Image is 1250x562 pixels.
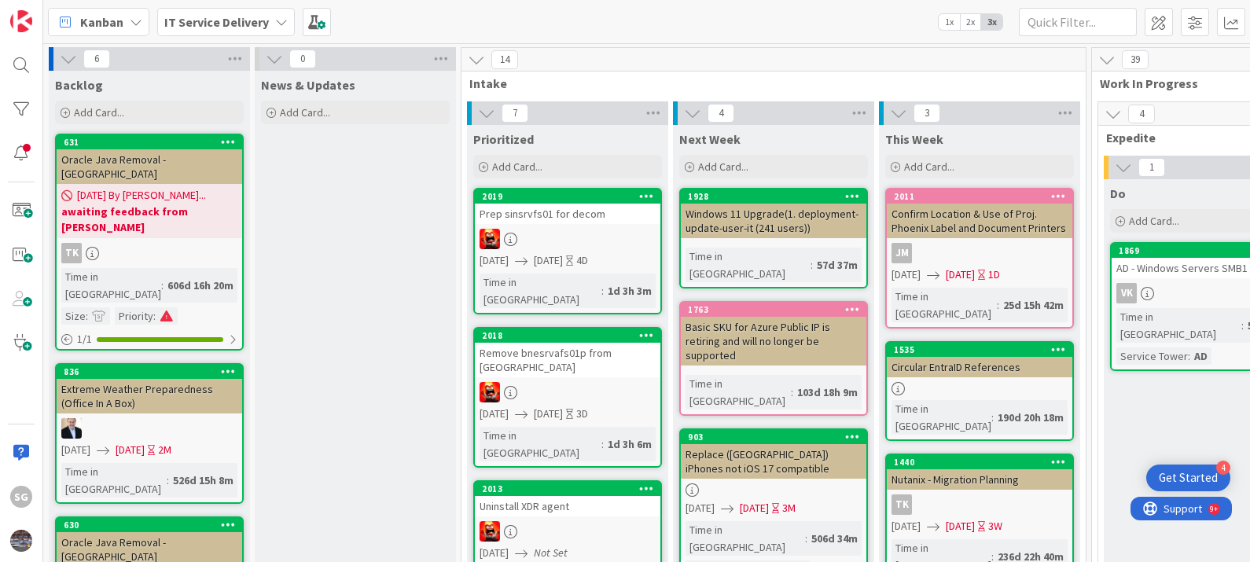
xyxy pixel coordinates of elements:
[61,442,90,458] span: [DATE]
[914,104,940,123] span: 3
[698,160,748,174] span: Add Card...
[887,189,1072,238] div: 2011Confirm Location & Use of Proj. Phoenix Label and Document Printers
[115,307,153,325] div: Priority
[261,77,355,93] span: News & Updates
[475,521,660,542] div: VN
[988,266,1000,283] div: 1D
[1122,50,1149,69] span: 39
[681,430,866,479] div: 903Replace ([GEOGRAPHIC_DATA]) iPhones not iOS 17 compatible
[480,382,500,402] img: VN
[807,530,862,547] div: 506d 34m
[64,137,242,148] div: 631
[57,418,242,439] div: HO
[988,518,1002,534] div: 3W
[887,469,1072,490] div: Nutanix - Migration Planning
[164,14,269,30] b: IT Service Delivery
[473,188,662,314] a: 2019Prep sinsrvfs01 for decomVN[DATE][DATE]4DTime in [GEOGRAPHIC_DATA]:1d 3h 3m
[681,317,866,365] div: Basic SKU for Azure Public IP is retiring and will no longer be supported
[61,418,82,439] img: HO
[681,204,866,238] div: Windows 11 Upgrade(1. deployment-update-user-it (241 users))
[482,330,660,341] div: 2018
[887,343,1072,357] div: 1535
[681,444,866,479] div: Replace ([GEOGRAPHIC_DATA]) iPhones not iOS 17 compatible
[534,545,568,560] i: Not Set
[811,256,813,274] span: :
[534,406,563,422] span: [DATE]
[480,229,500,249] img: VN
[1138,158,1165,177] span: 1
[169,472,237,489] div: 526d 15h 8m
[77,331,92,347] span: 1 / 1
[473,327,662,468] a: 2018Remove bnesrvafs01p from [GEOGRAPHIC_DATA]VN[DATE][DATE]3DTime in [GEOGRAPHIC_DATA]:1d 3h 6m
[782,500,796,516] div: 3M
[164,277,237,294] div: 606d 16h 20m
[1188,347,1190,365] span: :
[601,435,604,453] span: :
[280,105,330,119] span: Add Card...
[885,131,943,147] span: This Week
[604,435,656,453] div: 1d 3h 6m
[57,149,242,184] div: Oracle Java Removal - [GEOGRAPHIC_DATA]
[10,530,32,552] img: avatar
[482,483,660,494] div: 2013
[475,343,660,377] div: Remove bnesrvafs01p from [GEOGRAPHIC_DATA]
[475,382,660,402] div: VN
[679,188,868,288] a: 1928Windows 11 Upgrade(1. deployment-update-user-it (241 users))Time in [GEOGRAPHIC_DATA]:57d 37m
[939,14,960,30] span: 1x
[480,252,509,269] span: [DATE]
[576,252,588,269] div: 4D
[688,304,866,315] div: 1763
[887,357,1072,377] div: Circular EntraID References
[57,518,242,532] div: 630
[1159,470,1218,486] div: Get Started
[57,365,242,379] div: 836
[999,296,1068,314] div: 25d 15h 42m
[57,135,242,149] div: 631
[904,160,954,174] span: Add Card...
[491,50,518,69] span: 14
[688,432,866,443] div: 903
[1241,317,1244,334] span: :
[473,131,534,147] span: Prioritized
[576,406,588,422] div: 3D
[57,379,242,413] div: Extreme Weather Preparedness (Office In A Box)
[688,191,866,202] div: 1928
[793,384,862,401] div: 103d 18h 9m
[887,204,1072,238] div: Confirm Location & Use of Proj. Phoenix Label and Document Printers
[475,229,660,249] div: VN
[885,341,1074,441] a: 1535Circular EntraID ReferencesTime in [GEOGRAPHIC_DATA]:190d 20h 18m
[894,344,1072,355] div: 1535
[887,455,1072,469] div: 1440
[1019,8,1137,36] input: Quick Filter...
[55,77,103,93] span: Backlog
[74,105,124,119] span: Add Card...
[681,430,866,444] div: 903
[55,363,244,504] a: 836Extreme Weather Preparedness (Office In A Box)HO[DATE][DATE]2MTime in [GEOGRAPHIC_DATA]:526d 1...
[1110,185,1126,201] span: Do
[61,243,82,263] div: TK
[686,500,715,516] span: [DATE]
[77,187,206,204] span: [DATE] By [PERSON_NAME]...
[679,301,868,416] a: 1763Basic SKU for Azure Public IP is retiring and will no longer be supportedTime in [GEOGRAPHIC_...
[57,329,242,349] div: 1/1
[1116,308,1241,343] div: Time in [GEOGRAPHIC_DATA]
[161,277,164,294] span: :
[475,189,660,224] div: 2019Prep sinsrvfs01 for decom
[475,329,660,343] div: 2018
[1116,283,1137,303] div: VK
[480,274,601,308] div: Time in [GEOGRAPHIC_DATA]
[80,13,123,31] span: Kanban
[57,243,242,263] div: TK
[681,189,866,204] div: 1928
[61,463,167,498] div: Time in [GEOGRAPHIC_DATA]
[887,189,1072,204] div: 2011
[686,248,811,282] div: Time in [GEOGRAPHIC_DATA]
[686,375,791,410] div: Time in [GEOGRAPHIC_DATA]
[887,494,1072,515] div: TK
[64,366,242,377] div: 836
[686,521,805,556] div: Time in [GEOGRAPHIC_DATA]
[475,496,660,516] div: Uninstall XDR agent
[1128,105,1155,123] span: 4
[61,204,237,235] b: awaiting feedback from [PERSON_NAME]
[708,104,734,123] span: 4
